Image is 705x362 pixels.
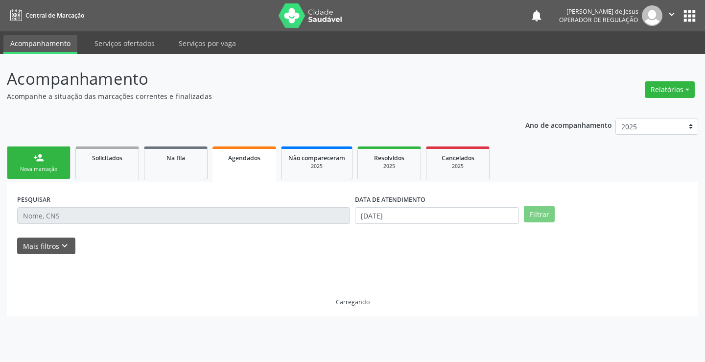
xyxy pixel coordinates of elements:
[559,7,638,16] div: [PERSON_NAME] de Jesus
[166,154,185,162] span: Na fila
[172,35,243,52] a: Serviços por vaga
[14,166,63,173] div: Nova marcação
[433,163,482,170] div: 2025
[355,192,425,207] label: DATA DE ATENDIMENTO
[33,152,44,163] div: person_add
[288,163,345,170] div: 2025
[17,207,350,224] input: Nome, CNS
[7,67,491,91] p: Acompanhamento
[59,241,70,251] i: keyboard_arrow_down
[559,16,638,24] span: Operador de regulação
[7,7,84,24] a: Central de Marcação
[25,11,84,20] span: Central de Marcação
[228,154,260,162] span: Agendados
[17,238,75,255] button: Mais filtroskeyboard_arrow_down
[355,207,519,224] input: Selecione um intervalo
[662,5,681,26] button: 
[88,35,162,52] a: Serviços ofertados
[525,119,612,131] p: Ano de acompanhamento
[17,192,50,207] label: PESQUISAR
[642,5,662,26] img: img
[92,154,122,162] span: Solicitados
[666,9,677,20] i: 
[524,206,555,222] button: Filtrar
[530,9,543,23] button: notifications
[374,154,404,162] span: Resolvidos
[3,35,77,54] a: Acompanhamento
[365,163,414,170] div: 2025
[442,154,474,162] span: Cancelados
[288,154,345,162] span: Não compareceram
[7,91,491,101] p: Acompanhe a situação das marcações correntes e finalizadas
[645,81,695,98] button: Relatórios
[336,298,370,306] div: Carregando
[681,7,698,24] button: apps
